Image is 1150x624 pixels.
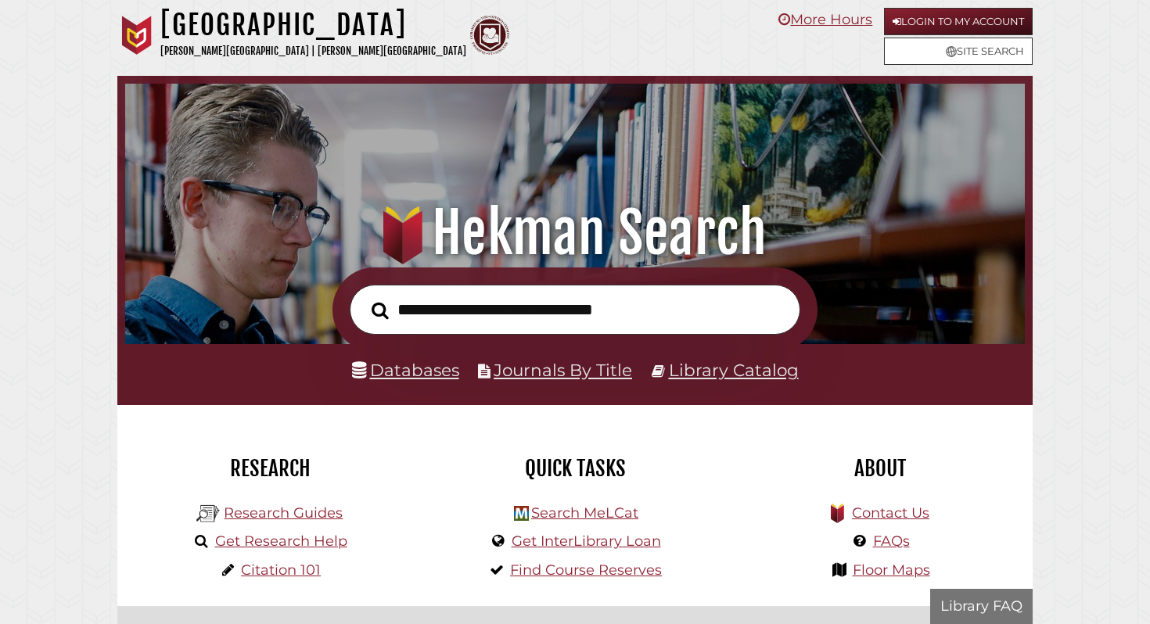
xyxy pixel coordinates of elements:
[470,16,509,55] img: Calvin Theological Seminary
[669,360,799,380] a: Library Catalog
[884,8,1033,35] a: Login to My Account
[739,455,1021,482] h2: About
[434,455,716,482] h2: Quick Tasks
[196,502,220,525] img: Hekman Library Logo
[117,16,156,55] img: Calvin University
[778,11,872,28] a: More Hours
[364,297,397,324] button: Search
[215,533,347,550] a: Get Research Help
[884,38,1033,65] a: Site Search
[160,8,466,42] h1: [GEOGRAPHIC_DATA]
[224,504,343,522] a: Research Guides
[129,455,411,482] h2: Research
[494,360,632,380] a: Journals By Title
[352,360,459,380] a: Databases
[241,561,321,579] a: Citation 101
[372,301,389,320] i: Search
[514,506,529,521] img: Hekman Library Logo
[873,533,910,550] a: FAQs
[852,504,929,522] a: Contact Us
[142,199,1008,267] h1: Hekman Search
[512,533,661,550] a: Get InterLibrary Loan
[510,561,662,579] a: Find Course Reserves
[531,504,638,522] a: Search MeLCat
[160,42,466,60] p: [PERSON_NAME][GEOGRAPHIC_DATA] | [PERSON_NAME][GEOGRAPHIC_DATA]
[853,561,930,579] a: Floor Maps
